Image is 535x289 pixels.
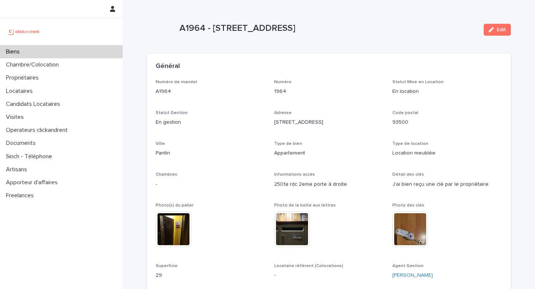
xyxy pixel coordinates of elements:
[156,118,265,126] p: En gestion
[156,142,165,146] span: Ville
[156,172,177,177] span: Chambres
[156,203,194,208] span: Photo(s) du palier
[179,23,478,34] p: A1964 - [STREET_ADDRESS]
[3,114,30,121] p: Visites
[3,140,42,147] p: Documents
[392,172,424,177] span: Détail des clés
[3,88,39,95] p: Locataires
[3,74,45,81] p: Propriétaires
[3,127,74,134] p: Operateurs clickandrent
[392,203,424,208] span: Photo des clés
[274,203,336,208] span: Photo de la boîte aux lettres
[392,80,444,84] span: Statut Mise en Location
[274,111,292,115] span: Adresse
[274,172,315,177] span: Informations accès
[274,264,343,268] span: Locataire référent (Colocations)
[484,24,511,36] button: Edit
[156,80,197,84] span: Numéro de mandat
[392,181,502,188] p: J'ai bien reçu une clé par le propriétaire
[3,101,66,108] p: Candidats Locataires
[274,142,302,146] span: Type de bien
[156,62,180,71] h2: Général
[3,48,26,55] p: Biens
[3,192,40,199] p: Freelances
[156,88,265,95] p: A1964
[156,111,188,115] span: Statut Gestion
[3,61,65,68] p: Chambre/Colocation
[156,272,265,279] p: 29
[392,149,502,157] p: Location meublée
[274,181,384,188] p: 2501a rdc 2eme porte à droite
[156,264,178,268] span: Superficie
[274,118,384,126] p: [STREET_ADDRESS]
[274,272,384,279] p: -
[392,111,418,115] span: Code postal
[274,80,292,84] span: Numéro
[156,149,265,157] p: Pantin
[392,142,428,146] span: Type de location
[3,166,33,173] p: Artisans
[497,27,506,32] span: Edit
[274,149,384,157] p: Appartement
[274,88,384,95] p: 1964
[156,181,265,188] p: -
[392,88,502,95] p: En location
[392,118,502,126] p: 93500
[3,179,64,186] p: Apporteur d'affaires
[3,153,58,160] p: Sinch - Téléphone
[392,272,433,279] a: [PERSON_NAME]
[392,264,424,268] span: Agent Gestion
[6,24,42,39] img: UCB0brd3T0yccxBKYDjQ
